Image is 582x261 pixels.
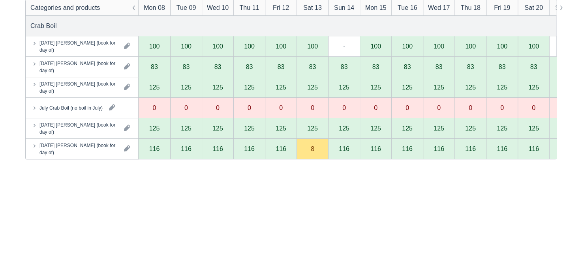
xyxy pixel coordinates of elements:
div: 0 [216,104,220,111]
div: Sun 21 [555,3,575,13]
div: 0 [279,104,283,111]
div: 83 [404,63,411,70]
div: 125 [244,84,255,90]
div: 125 [370,84,381,90]
div: 83 [341,63,348,70]
div: Sat 13 [303,3,322,13]
div: 116 [465,145,476,152]
div: 0 [311,104,314,111]
div: Wed 10 [207,3,229,13]
div: July Crab Boil (no boil in July) [39,104,103,111]
div: 125 [465,125,476,131]
div: Categories and products [30,3,100,13]
div: 125 [276,84,286,90]
div: 116 [370,145,381,152]
div: 125 [307,125,318,131]
div: 116 [181,145,191,152]
div: 0 [469,104,472,111]
div: 83 [467,63,474,70]
div: 125 [402,84,413,90]
div: 0 [184,104,188,111]
div: 83 [278,63,285,70]
div: 83 [436,63,443,70]
div: 125 [370,125,381,131]
div: [DATE] [PERSON_NAME] (book for day of) [39,142,118,156]
div: 125 [244,125,255,131]
div: 125 [528,84,539,90]
div: Thu 18 [460,3,480,13]
div: 100 [497,43,507,49]
div: 83 [214,63,222,70]
div: Mon 08 [144,3,165,13]
div: Tue 16 [398,3,417,13]
div: 125 [339,84,349,90]
div: 100 [370,43,381,49]
div: 125 [434,125,444,131]
div: 125 [212,125,223,131]
div: 83 [530,63,537,70]
div: 125 [528,125,539,131]
div: 125 [434,84,444,90]
div: 125 [149,84,160,90]
div: Fri 19 [494,3,510,13]
div: 116 [434,145,444,152]
div: Tue 09 [176,3,196,13]
div: Crab Boil [30,21,57,30]
div: Sat 20 [524,3,543,13]
div: 83 [499,63,506,70]
div: 100 [465,43,476,49]
div: 125 [181,125,191,131]
div: 100 [276,43,286,49]
div: 83 [309,63,316,70]
div: - [343,41,345,51]
div: 100 [244,43,255,49]
div: 8 [311,145,314,152]
div: 0 [374,104,377,111]
div: 125 [307,84,318,90]
div: [DATE] [PERSON_NAME] (book for day of) [39,39,118,53]
div: 116 [149,145,160,152]
div: 125 [149,125,160,131]
div: 100 [402,43,413,49]
div: 116 [276,145,286,152]
div: 125 [497,84,507,90]
div: 116 [212,145,223,152]
div: Fri 12 [273,3,289,13]
div: 0 [248,104,251,111]
div: 116 [497,145,507,152]
div: 100 [528,43,539,49]
div: 125 [276,125,286,131]
div: 100 [434,43,444,49]
div: 83 [183,63,190,70]
div: 125 [181,84,191,90]
div: 0 [500,104,504,111]
div: 116 [339,145,349,152]
div: 125 [465,84,476,90]
div: 0 [437,104,441,111]
div: 125 [339,125,349,131]
div: 116 [528,145,539,152]
div: [DATE] [PERSON_NAME] (book for day of) [39,80,118,94]
div: [DATE] [PERSON_NAME] (book for day of) [39,60,118,74]
div: 83 [151,63,158,70]
div: Mon 15 [365,3,387,13]
div: Wed 17 [428,3,450,13]
div: 125 [212,84,223,90]
div: 83 [372,63,379,70]
div: 100 [212,43,223,49]
div: 0 [153,104,156,111]
div: 100 [149,43,160,49]
div: Sun 14 [334,3,354,13]
div: 100 [181,43,191,49]
div: 125 [402,125,413,131]
div: 83 [246,63,253,70]
div: 116 [402,145,413,152]
div: 125 [497,125,507,131]
div: 100 [307,43,318,49]
div: Thu 11 [239,3,259,13]
div: 0 [532,104,535,111]
div: 0 [406,104,409,111]
div: [DATE] [PERSON_NAME] (book for day of) [39,121,118,135]
div: 116 [244,145,255,152]
div: 0 [342,104,346,111]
